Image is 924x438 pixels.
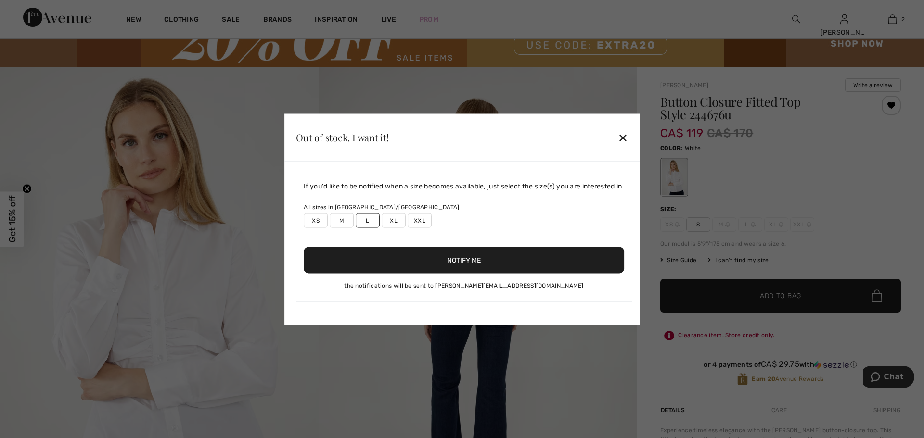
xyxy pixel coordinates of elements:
[382,213,406,227] label: XL
[21,7,41,15] span: Chat
[330,213,354,227] label: M
[304,281,624,289] div: the notifications will be sent to [PERSON_NAME][EMAIL_ADDRESS][DOMAIN_NAME]
[304,202,624,211] div: All sizes in [GEOGRAPHIC_DATA]/[GEOGRAPHIC_DATA]
[356,213,380,227] label: L
[304,181,624,191] div: If you'd like to be notified when a size becomes available, just select the size(s) you are inter...
[304,247,624,273] button: Notify Me
[304,213,328,227] label: XS
[618,127,628,148] div: ✕
[296,133,389,142] div: Out of stock. I want it!
[408,213,432,227] label: XXL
